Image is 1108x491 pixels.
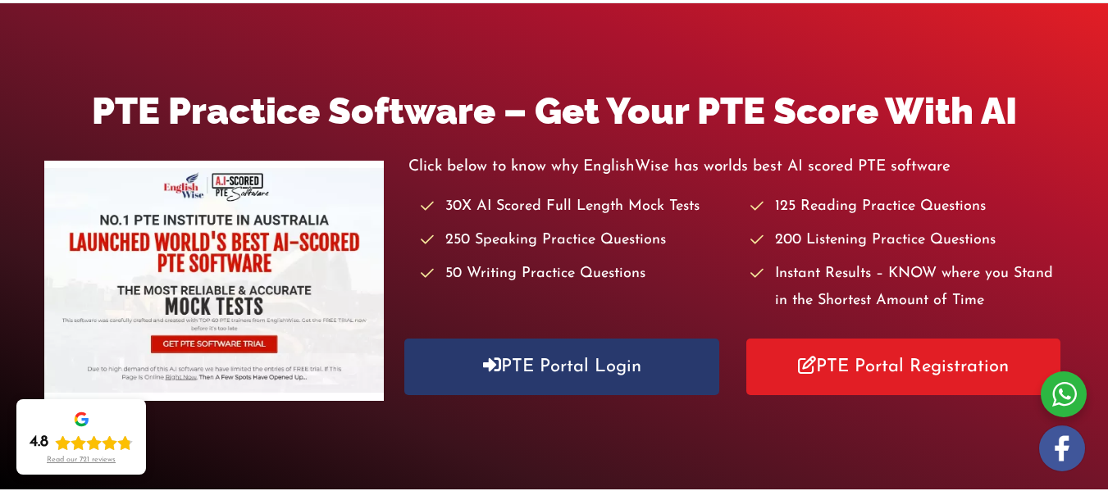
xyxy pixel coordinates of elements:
a: PTE Portal Registration [746,339,1060,395]
li: Instant Results – KNOW where you Stand in the Shortest Amount of Time [750,261,1064,316]
img: pte-institute-main [44,161,384,401]
p: Click below to know why EnglishWise has worlds best AI scored PTE software [408,153,1064,180]
div: 4.8 [30,433,48,452]
li: 50 Writing Practice Questions [421,261,734,288]
li: 200 Listening Practice Questions [750,227,1064,254]
img: white-facebook.png [1039,425,1085,471]
li: 125 Reading Practice Questions [750,193,1064,220]
li: 30X AI Scored Full Length Mock Tests [421,193,734,220]
div: Rating: 4.8 out of 5 [30,433,133,452]
li: 250 Speaking Practice Questions [421,227,734,254]
div: Read our 721 reviews [47,456,116,465]
a: PTE Portal Login [404,339,718,395]
h1: PTE Practice Software – Get Your PTE Score With AI [44,85,1064,137]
